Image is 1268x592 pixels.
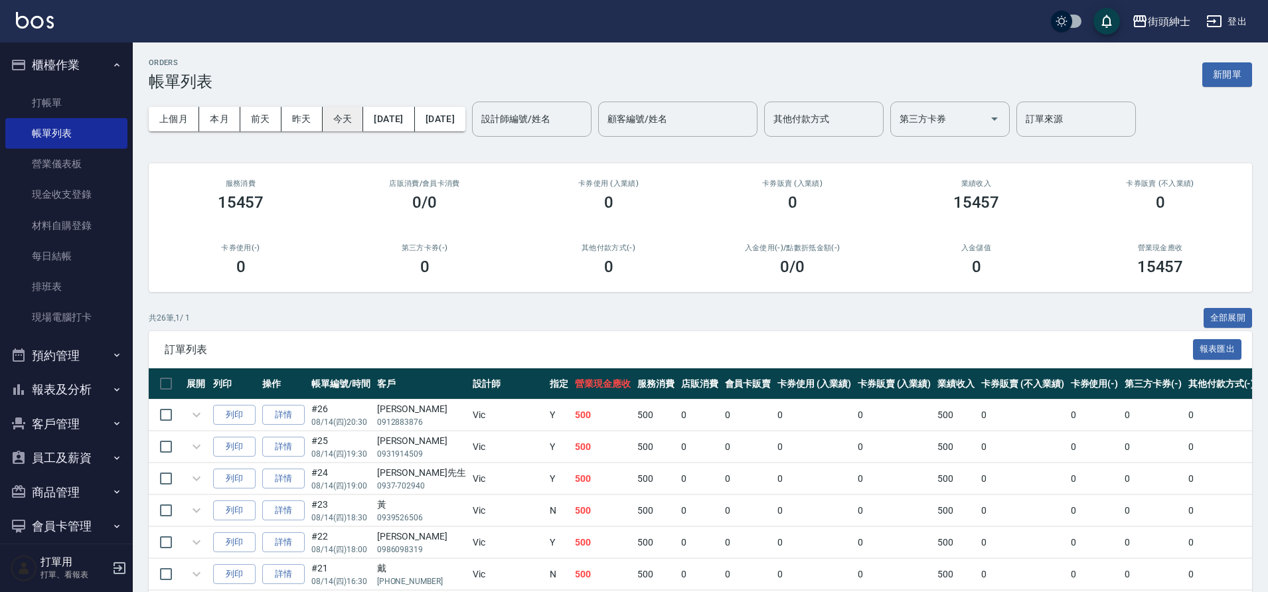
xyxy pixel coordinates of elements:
[469,559,546,590] td: Vic
[572,431,634,463] td: 500
[934,527,978,558] td: 500
[377,402,466,416] div: [PERSON_NAME]
[900,179,1052,188] h2: 業績收入
[149,107,199,131] button: 上個月
[412,193,437,212] h3: 0/0
[1137,258,1184,276] h3: 15457
[469,368,546,400] th: 設計師
[469,400,546,431] td: Vic
[1185,431,1258,463] td: 0
[469,495,546,526] td: Vic
[722,400,775,431] td: 0
[1185,463,1258,494] td: 0
[5,271,127,302] a: 排班表
[262,532,305,553] a: 詳情
[774,368,854,400] th: 卡券使用 (入業績)
[1193,339,1242,360] button: 報表匯出
[978,463,1067,494] td: 0
[978,400,1067,431] td: 0
[1121,368,1185,400] th: 第三方卡券(-)
[5,179,127,210] a: 現金收支登錄
[934,431,978,463] td: 500
[1084,179,1236,188] h2: 卡券販賣 (不入業績)
[1084,244,1236,252] h2: 營業現金應收
[259,368,308,400] th: 操作
[311,480,370,492] p: 08/14 (四) 19:00
[972,258,981,276] h3: 0
[953,193,1000,212] h3: 15457
[213,405,256,425] button: 列印
[240,107,281,131] button: 前天
[854,463,935,494] td: 0
[199,107,240,131] button: 本月
[262,405,305,425] a: 詳情
[572,527,634,558] td: 500
[311,448,370,460] p: 08/14 (四) 19:30
[1193,342,1242,355] a: 報表匯出
[634,400,678,431] td: 500
[1127,8,1196,35] button: 街頭紳士
[308,368,374,400] th: 帳單編號/時間
[604,193,613,212] h3: 0
[40,569,108,581] p: 打單、看報表
[420,258,430,276] h3: 0
[236,258,246,276] h3: 0
[774,400,854,431] td: 0
[16,12,54,29] img: Logo
[1068,431,1122,463] td: 0
[1121,527,1185,558] td: 0
[149,312,190,324] p: 共 26 筆, 1 / 1
[281,107,323,131] button: 昨天
[532,179,684,188] h2: 卡券使用 (入業績)
[1185,368,1258,400] th: 其他付款方式(-)
[469,527,546,558] td: Vic
[262,437,305,457] a: 詳情
[415,107,465,131] button: [DATE]
[774,495,854,526] td: 0
[532,244,684,252] h2: 其他付款方式(-)
[774,527,854,558] td: 0
[1121,495,1185,526] td: 0
[934,368,978,400] th: 業績收入
[546,400,572,431] td: Y
[308,431,374,463] td: #25
[1068,400,1122,431] td: 0
[377,480,466,492] p: 0937-702940
[377,561,466,575] div: 戴
[634,431,678,463] td: 500
[5,302,127,333] a: 現場電腦打卡
[722,368,775,400] th: 會員卡販賣
[722,463,775,494] td: 0
[934,495,978,526] td: 500
[213,469,256,489] button: 列印
[984,108,1005,129] button: Open
[678,495,722,526] td: 0
[1121,431,1185,463] td: 0
[854,495,935,526] td: 0
[165,179,317,188] h3: 服務消費
[716,179,868,188] h2: 卡券販賣 (入業績)
[308,559,374,590] td: #21
[165,343,1193,356] span: 訂單列表
[546,463,572,494] td: Y
[572,400,634,431] td: 500
[678,463,722,494] td: 0
[634,463,678,494] td: 500
[1201,9,1252,34] button: 登出
[377,498,466,512] div: 黃
[377,575,466,587] p: [PHONE_NUMBER]
[1185,495,1258,526] td: 0
[854,559,935,590] td: 0
[377,544,466,555] p: 0986098319
[1156,193,1165,212] h3: 0
[5,48,127,82] button: 櫃檯作業
[377,434,466,448] div: [PERSON_NAME]
[1202,68,1252,80] a: 新開單
[5,407,127,441] button: 客戶管理
[934,400,978,431] td: 500
[1185,527,1258,558] td: 0
[1068,527,1122,558] td: 0
[40,555,108,569] h5: 打單用
[5,509,127,544] button: 會員卡管理
[5,338,127,373] button: 預約管理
